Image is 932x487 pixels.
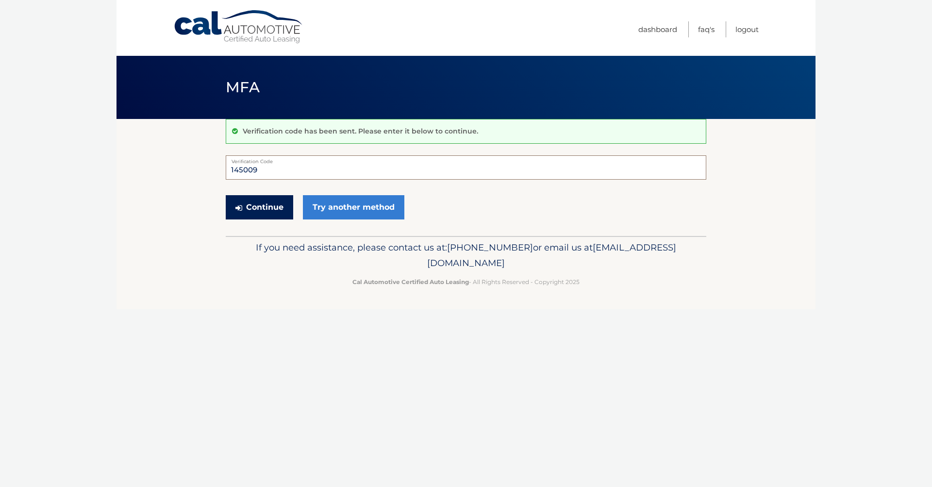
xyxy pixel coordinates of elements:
a: FAQ's [698,21,715,37]
span: [EMAIL_ADDRESS][DOMAIN_NAME] [427,242,676,269]
label: Verification Code [226,155,706,163]
a: Cal Automotive [173,10,304,44]
span: MFA [226,78,260,96]
button: Continue [226,195,293,219]
p: Verification code has been sent. Please enter it below to continue. [243,127,478,135]
input: Verification Code [226,155,706,180]
a: Try another method [303,195,404,219]
p: If you need assistance, please contact us at: or email us at [232,240,700,271]
a: Logout [735,21,759,37]
span: [PHONE_NUMBER] [447,242,533,253]
strong: Cal Automotive Certified Auto Leasing [352,278,469,285]
a: Dashboard [638,21,677,37]
p: - All Rights Reserved - Copyright 2025 [232,277,700,287]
